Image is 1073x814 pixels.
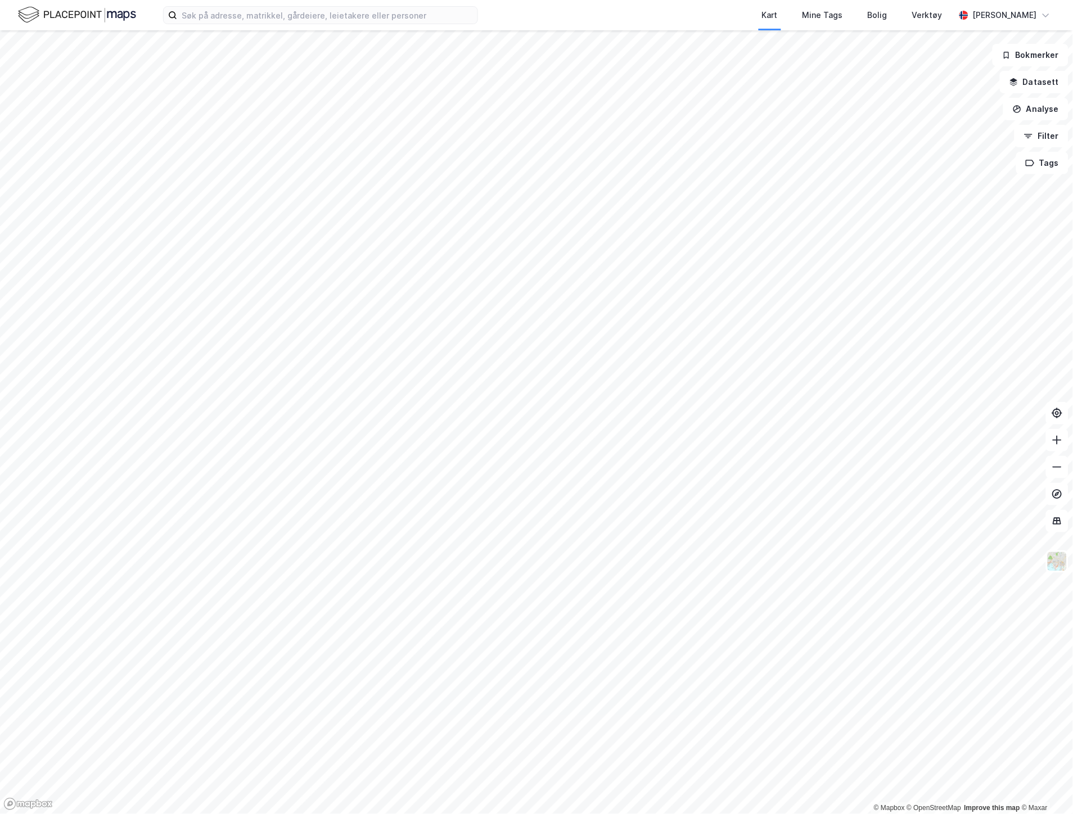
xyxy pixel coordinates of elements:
[993,44,1069,66] button: Bokmerker
[1047,551,1068,572] img: Z
[964,804,1020,812] a: Improve this map
[1003,98,1069,120] button: Analyse
[868,8,887,22] div: Bolig
[912,8,943,22] div: Verktøy
[1016,152,1069,174] button: Tags
[1017,760,1073,814] div: Kontrollprogram for chat
[18,5,136,25] img: logo.f888ab2527a4732fd821a326f86c7f29.svg
[907,804,962,812] a: OpenStreetMap
[874,804,905,812] a: Mapbox
[973,8,1037,22] div: [PERSON_NAME]
[762,8,778,22] div: Kart
[1000,71,1069,93] button: Datasett
[803,8,843,22] div: Mine Tags
[177,7,477,24] input: Søk på adresse, matrikkel, gårdeiere, leietakere eller personer
[1015,125,1069,147] button: Filter
[3,798,53,811] a: Mapbox homepage
[1017,760,1073,814] iframe: Chat Widget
